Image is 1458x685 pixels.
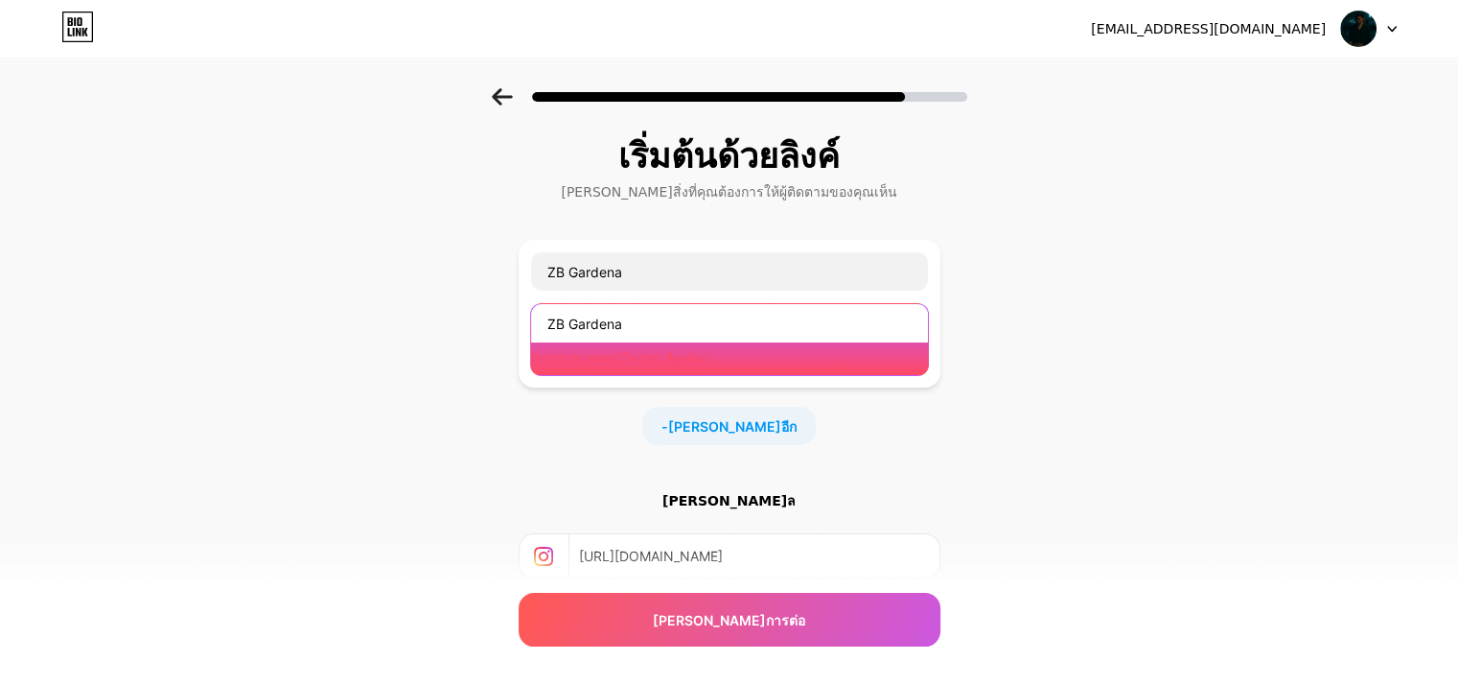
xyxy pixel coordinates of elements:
font: เริ่มต้นด้วยลิงค์ [618,134,840,177]
img: มุงก์ อาโลเก [1340,11,1377,47]
font: [PERSON_NAME]ล [662,493,796,508]
font: [PERSON_NAME]อีก [668,418,797,435]
font: [PERSON_NAME]สิ่งที่คุณต้องการให้ผู้ติดตามของคุณเห็น [561,184,896,200]
font: [PERSON_NAME]การต่อ [653,612,805,628]
font: [EMAIL_ADDRESS][DOMAIN_NAME] [1091,21,1326,36]
input: URL [579,534,927,578]
input: URL [531,304,928,342]
font: - [661,418,668,435]
input: ชื่อลิงค์ [531,252,928,291]
font: [PERSON_NAME]ใส่ URL ที่ถูกต้อง [531,351,706,366]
